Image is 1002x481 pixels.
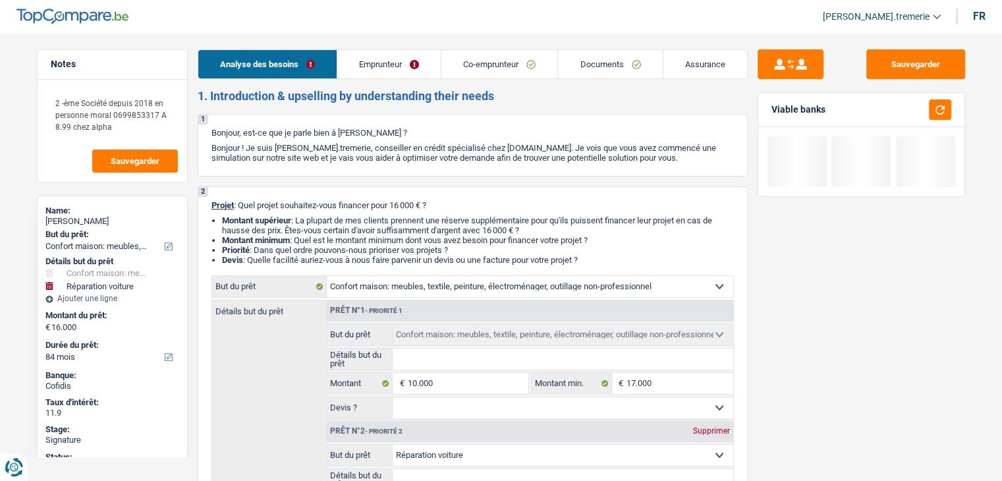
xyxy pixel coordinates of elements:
strong: Priorité [222,245,250,255]
div: Ajouter une ligne [45,294,179,303]
div: Viable banks [771,104,825,115]
div: 11.9 [45,408,179,418]
span: - Priorité 2 [365,428,403,435]
button: Sauvegarder [866,49,965,79]
label: Montant [327,373,393,394]
span: Projet [211,200,234,210]
div: Status: [45,452,179,463]
strong: Montant minimum [222,235,290,245]
strong: Montant supérieur [222,215,291,225]
div: 1 [198,115,208,125]
div: fr [973,10,986,22]
p: : Quel projet souhaitez-vous financer pour 16 000 € ? [211,200,734,210]
div: Stage: [45,424,179,435]
span: - Priorité 1 [365,307,403,314]
li: : Quel est le montant minimum dont vous avez besoin pour financer votre projet ? [222,235,734,245]
div: Détails but du prêt [45,256,179,267]
div: [PERSON_NAME] [45,216,179,227]
a: Emprunteur [337,50,441,78]
label: But du prêt [327,445,393,466]
span: € [45,322,50,333]
li: : La plupart de mes clients prennent une réserve supplémentaire pour qu'ils puissent financer leu... [222,215,734,235]
label: But du prêt [327,324,393,345]
div: Prêt n°1 [327,306,406,315]
label: Détails but du prêt [327,349,393,370]
p: Bonjour, est-ce que je parle bien à [PERSON_NAME] ? [211,128,734,138]
h2: 1. Introduction & upselling by understanding their needs [198,89,748,103]
a: Co-emprunteur [441,50,557,78]
div: Signature [45,435,179,445]
img: TopCompare Logo [16,9,128,24]
button: Sauvegarder [92,150,178,173]
span: [PERSON_NAME].tremerie [823,11,930,22]
label: Détails but du prêt [212,300,326,316]
label: Montant du prêt: [45,310,177,321]
label: Durée du prêt: [45,340,177,351]
a: [PERSON_NAME].tremerie [812,6,941,28]
li: : Dans quel ordre pouvons-nous prioriser vos projets ? [222,245,734,255]
p: Bonjour ! Je suis [PERSON_NAME].tremerie, conseiller en crédit spécialisé chez [DOMAIN_NAME]. Je ... [211,143,734,163]
div: Cofidis [45,381,179,391]
h5: Notes [51,59,174,70]
div: Name: [45,206,179,216]
div: Taux d'intérêt: [45,397,179,408]
span: Devis [222,255,243,265]
a: Assurance [663,50,747,78]
label: But du prêt [212,276,327,297]
a: Analyse des besoins [198,50,337,78]
div: 2 [198,187,208,197]
div: Prêt n°2 [327,427,406,436]
label: Montant min. [532,373,612,394]
a: Documents [558,50,662,78]
label: Devis ? [327,397,393,418]
label: But du prêt: [45,229,177,240]
span: € [393,373,407,394]
span: Sauvegarder [111,157,159,165]
li: : Quelle facilité auriez-vous à nous faire parvenir un devis ou une facture pour votre projet ? [222,255,734,265]
div: Supprimer [690,427,733,435]
span: € [612,373,626,394]
div: Banque: [45,370,179,381]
